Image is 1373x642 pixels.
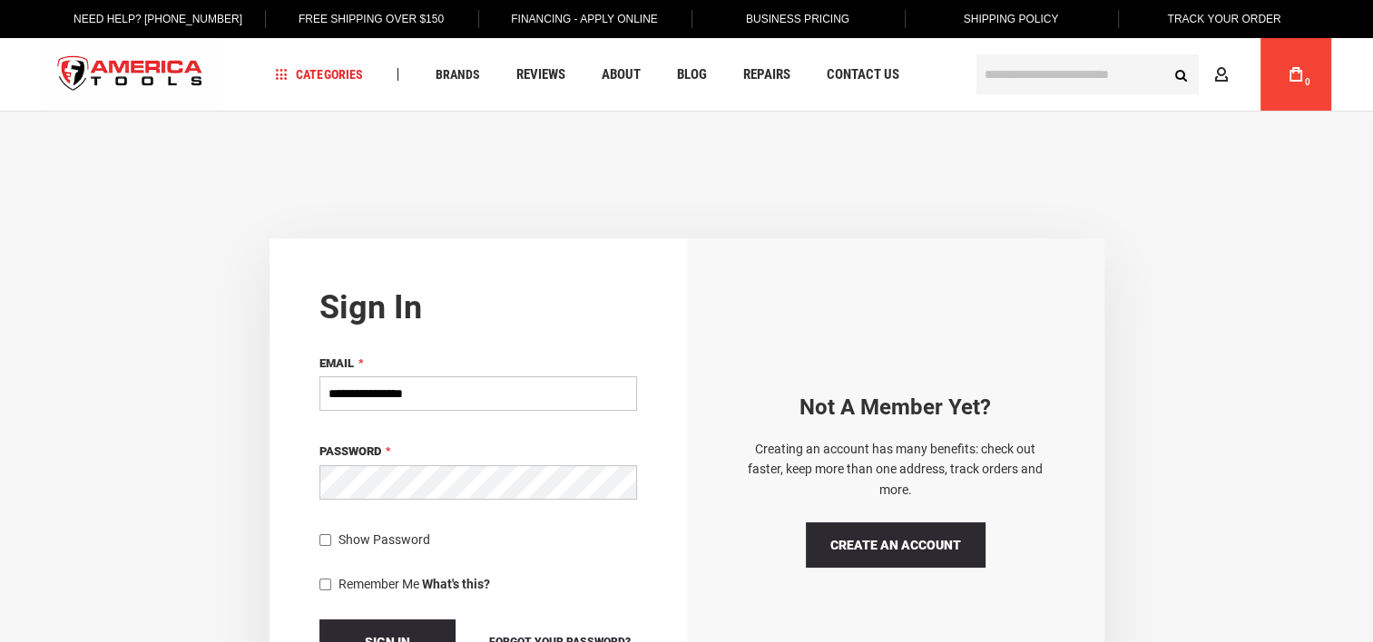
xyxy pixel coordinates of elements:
span: Shipping Policy [964,13,1059,25]
span: Blog [676,68,706,82]
strong: What's this? [422,577,490,591]
span: Reviews [515,68,564,82]
a: Brands [427,63,487,87]
p: Creating an account has many benefits: check out faster, keep more than one address, track orders... [737,439,1054,500]
iframe: LiveChat chat widget [1118,585,1373,642]
span: Email [319,356,354,370]
span: Remember Me [338,577,419,591]
button: Search [1164,57,1199,92]
a: Blog [668,63,714,87]
span: Categories [275,68,362,81]
span: Repairs [742,68,789,82]
strong: Not a Member yet? [799,394,991,420]
span: Contact Us [826,68,898,82]
a: Categories [267,63,370,87]
span: Brands [435,68,479,81]
a: Reviews [507,63,573,87]
a: store logo [43,41,219,109]
a: About [593,63,648,87]
a: 0 [1279,38,1313,111]
img: America Tools [43,41,219,109]
span: 0 [1305,77,1310,87]
a: Repairs [734,63,798,87]
span: Create an Account [830,538,961,552]
a: Contact Us [818,63,907,87]
strong: Sign in [319,288,422,326]
span: Password [319,444,381,458]
span: About [601,68,640,82]
span: Show Password [338,532,430,547]
a: Create an Account [806,522,986,568]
